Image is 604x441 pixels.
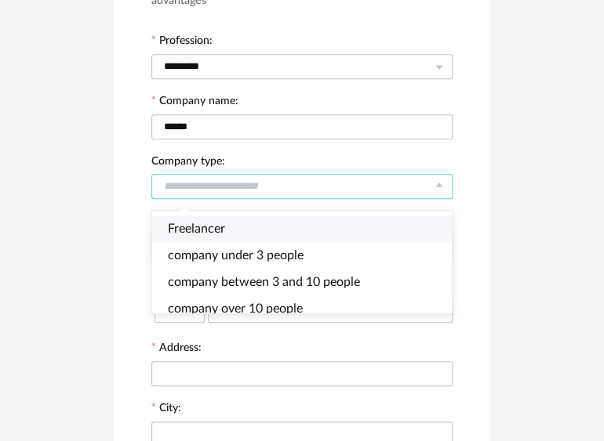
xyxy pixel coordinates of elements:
[168,276,360,288] span: company between 3 and 10 people
[151,96,238,110] label: Company name:
[168,222,225,235] span: Freelancer
[168,302,303,315] span: company over 10 people
[151,403,181,417] label: City:
[151,35,213,49] label: Profession:
[151,156,225,170] label: Company type:
[168,249,304,262] span: company under 3 people
[151,342,202,356] label: Address:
